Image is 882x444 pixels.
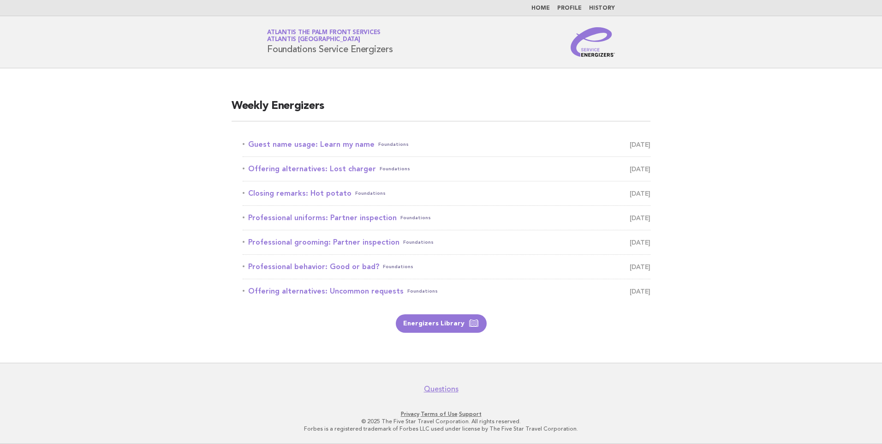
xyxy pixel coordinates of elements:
[267,30,381,42] a: Atlantis The Palm Front ServicesAtlantis [GEOGRAPHIC_DATA]
[355,187,386,200] span: Foundations
[267,30,393,54] h1: Foundations Service Energizers
[630,236,650,249] span: [DATE]
[401,411,419,417] a: Privacy
[589,6,615,11] a: History
[159,410,723,418] p: · ·
[243,285,650,298] a: Offering alternatives: Uncommon requestsFoundations [DATE]
[396,314,487,333] a: Energizers Library
[243,260,650,273] a: Professional behavior: Good or bad?Foundations [DATE]
[630,211,650,224] span: [DATE]
[243,211,650,224] a: Professional uniforms: Partner inspectionFoundations [DATE]
[378,138,409,151] span: Foundations
[243,187,650,200] a: Closing remarks: Hot potatoFoundations [DATE]
[243,236,650,249] a: Professional grooming: Partner inspectionFoundations [DATE]
[557,6,582,11] a: Profile
[571,27,615,57] img: Service Energizers
[243,162,650,175] a: Offering alternatives: Lost chargerFoundations [DATE]
[459,411,482,417] a: Support
[630,162,650,175] span: [DATE]
[531,6,550,11] a: Home
[159,425,723,432] p: Forbes is a registered trademark of Forbes LLC used under license by The Five Star Travel Corpora...
[630,285,650,298] span: [DATE]
[232,99,650,121] h2: Weekly Energizers
[630,138,650,151] span: [DATE]
[630,187,650,200] span: [DATE]
[421,411,458,417] a: Terms of Use
[407,285,438,298] span: Foundations
[403,236,434,249] span: Foundations
[159,418,723,425] p: © 2025 The Five Star Travel Corporation. All rights reserved.
[267,37,360,43] span: Atlantis [GEOGRAPHIC_DATA]
[383,260,413,273] span: Foundations
[424,384,459,394] a: Questions
[243,138,650,151] a: Guest name usage: Learn my nameFoundations [DATE]
[400,211,431,224] span: Foundations
[380,162,410,175] span: Foundations
[630,260,650,273] span: [DATE]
